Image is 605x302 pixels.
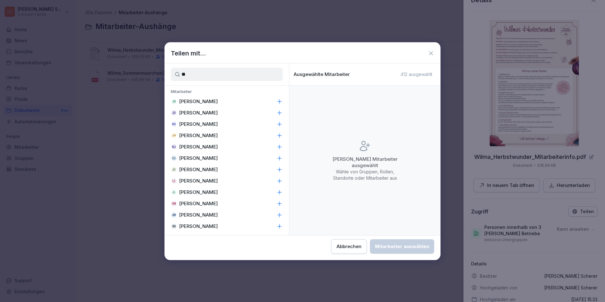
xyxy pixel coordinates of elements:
div: Abbrechen [337,243,361,250]
p: Mitarbeiter [164,89,289,96]
div: JK [171,167,176,172]
div: JM [171,212,176,218]
div: JB [171,99,176,104]
div: JD [171,110,176,115]
p: [PERSON_NAME] [179,121,218,127]
p: [PERSON_NAME] [179,132,218,139]
div: CJ [171,156,176,161]
div: SM [171,224,176,229]
p: [PERSON_NAME] [179,189,218,195]
div: Mitarbeiter auswählen [375,243,429,250]
div: DM [171,201,176,206]
p: 412 ausgewählt [400,72,432,77]
button: Mitarbeiter auswählen [370,239,434,254]
p: Wähle von Gruppen, Rollen, Standorte oder Mitarbeiter aus [327,169,403,181]
p: [PERSON_NAME] [179,212,218,218]
p: Ausgewählte Mitarbeiter [294,72,350,77]
p: [PERSON_NAME] Mitarbeiter ausgewählt [327,156,403,169]
div: LL [171,178,176,183]
div: JH [171,133,176,138]
p: [PERSON_NAME] [179,178,218,184]
p: [PERSON_NAME] [179,200,218,207]
div: NJ [171,144,176,149]
p: [PERSON_NAME] [179,144,218,150]
p: [PERSON_NAME] [179,223,218,229]
p: [PERSON_NAME] [179,110,218,116]
div: KG [171,122,176,127]
div: JL [171,190,176,195]
p: [PERSON_NAME] [179,166,218,173]
h1: Teilen mit... [171,49,206,58]
p: [PERSON_NAME] [179,98,218,105]
button: Abbrechen [331,239,367,254]
p: [PERSON_NAME] [179,155,218,161]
